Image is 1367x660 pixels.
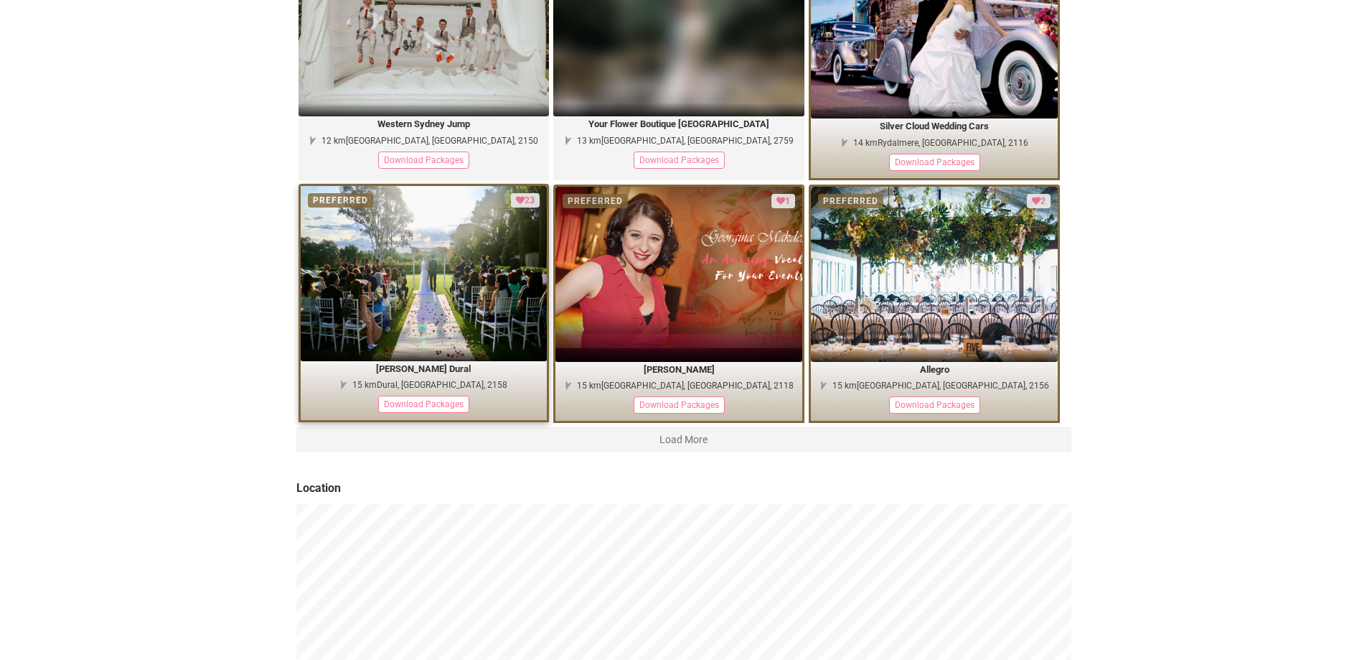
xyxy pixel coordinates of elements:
[371,154,476,165] a: Download Packages
[811,118,1058,135] legend: Silver Cloud Wedding Cars
[771,194,795,208] div: Loved by 1 clients or suppliers
[553,116,804,133] legend: Your Flower Boutique [GEOGRAPHIC_DATA]
[814,378,832,394] i: 198.1° south-southwest
[563,194,628,208] div: PREFERRED
[301,186,548,361] img: Bivianos2.jpg
[555,187,802,362] img: promo_georginamadkessi.jpg
[889,396,980,414] div: Download Packages
[371,398,476,409] a: Download Packages
[1027,194,1051,208] div: Loved by 2 clients or suppliers
[559,378,576,394] i: 197.41° south-southwest
[378,396,469,413] div: Download Packages
[626,399,732,410] a: Download Packages
[308,193,373,208] div: PREFERRED
[321,134,538,147] div: 12 km
[378,152,469,169] div: Download Packages
[857,381,1049,391] span: [GEOGRAPHIC_DATA], [GEOGRAPHIC_DATA], 2156
[296,480,1071,497] legend: Location
[601,381,794,391] span: [GEOGRAPHIC_DATA], [GEOGRAPHIC_DATA], 2118
[577,379,794,392] div: 15 km
[299,116,550,133] legend: Western Sydney Jump
[811,362,1058,378] legend: Allegro
[835,134,852,150] i: 197.47° south-southwest
[559,132,576,147] i: 199.32° south-southwest
[626,154,732,165] a: Download Packages
[882,399,987,410] a: Download Packages
[601,136,794,146] span: [GEOGRAPHIC_DATA], [GEOGRAPHIC_DATA], 2759
[555,362,802,378] legend: [PERSON_NAME]
[889,154,980,171] div: Download Packages
[832,379,1049,392] div: 15 km
[577,134,794,147] div: 13 km
[818,194,883,208] div: PREFERRED
[346,136,538,146] span: [GEOGRAPHIC_DATA], [GEOGRAPHIC_DATA], 2150
[634,152,725,169] div: Download Packages
[304,132,321,148] i: 197.62° south-southwest
[878,138,1028,148] span: Rydalmere, [GEOGRAPHIC_DATA], 2116
[853,136,1028,149] div: 14 km
[352,378,507,391] div: 15 km
[511,193,540,208] div: Loved by 23 clients or suppliers
[811,187,1058,362] img: Allegro1.jpg
[301,361,548,378] legend: [PERSON_NAME] Dural
[634,396,725,414] div: Download Packages
[296,427,1071,452] button: Load More
[334,377,352,393] i: 197.83° south-southwest
[882,156,987,167] a: Download Packages
[377,380,507,390] span: Dural, [GEOGRAPHIC_DATA], 2158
